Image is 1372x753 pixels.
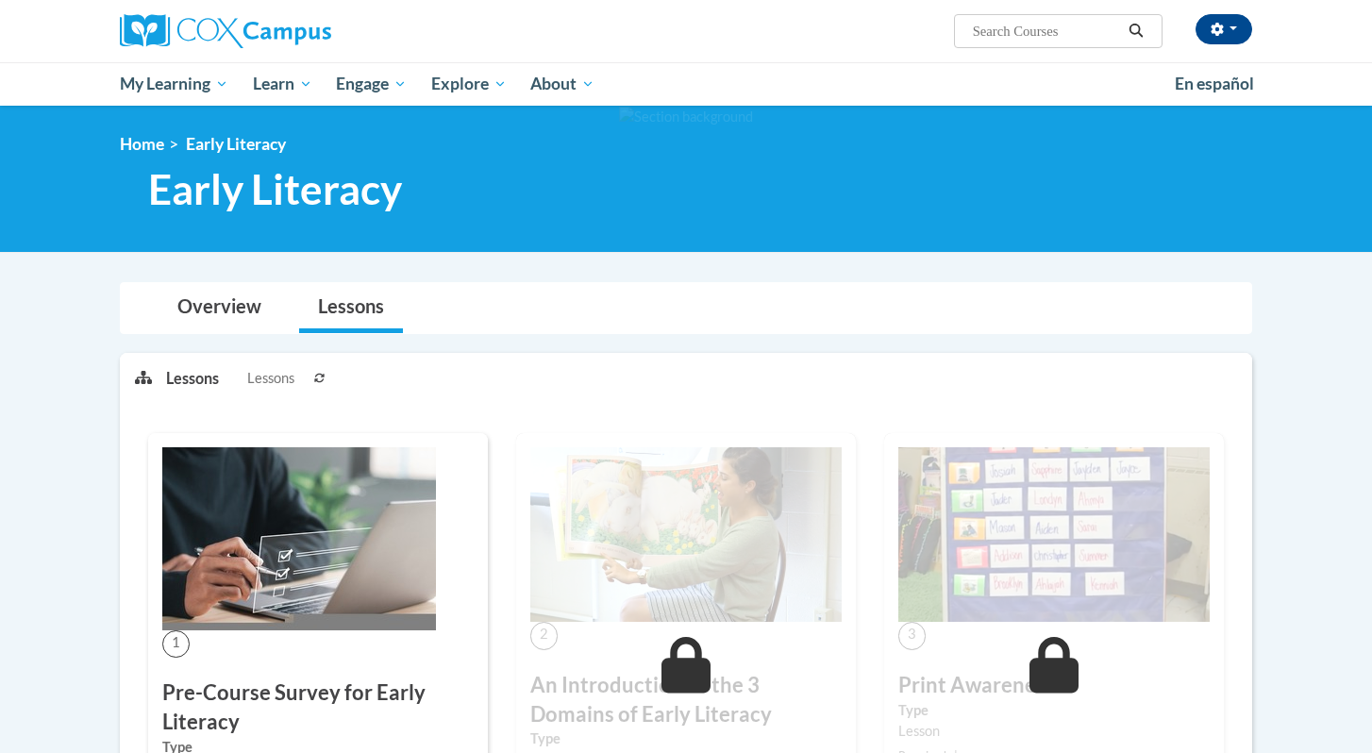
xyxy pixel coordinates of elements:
[519,62,608,106] a: About
[253,73,312,95] span: Learn
[1196,14,1252,44] button: Account Settings
[898,721,1210,742] div: Lesson
[162,630,190,658] span: 1
[120,134,164,154] a: Home
[619,107,753,127] img: Section background
[148,164,402,214] span: Early Literacy
[419,62,519,106] a: Explore
[120,14,478,48] a: Cox Campus
[247,368,294,389] span: Lessons
[1163,64,1266,104] a: En español
[336,73,407,95] span: Engage
[299,283,403,333] a: Lessons
[898,447,1210,623] img: Course Image
[166,368,219,389] p: Lessons
[1122,20,1150,42] button: Search
[530,728,842,749] label: Type
[898,622,926,649] span: 3
[530,73,594,95] span: About
[120,73,228,95] span: My Learning
[1175,74,1254,93] span: En español
[120,14,331,48] img: Cox Campus
[108,62,241,106] a: My Learning
[898,671,1210,700] h3: Print Awareness
[530,447,842,623] img: Course Image
[92,62,1280,106] div: Main menu
[186,134,286,154] span: Early Literacy
[530,671,842,729] h3: An Introduction to the 3 Domains of Early Literacy
[162,447,436,630] img: Course Image
[431,73,507,95] span: Explore
[971,20,1122,42] input: Search Courses
[162,678,474,737] h3: Pre-Course Survey for Early Literacy
[530,622,558,649] span: 2
[159,283,280,333] a: Overview
[241,62,325,106] a: Learn
[898,700,1210,721] label: Type
[324,62,419,106] a: Engage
